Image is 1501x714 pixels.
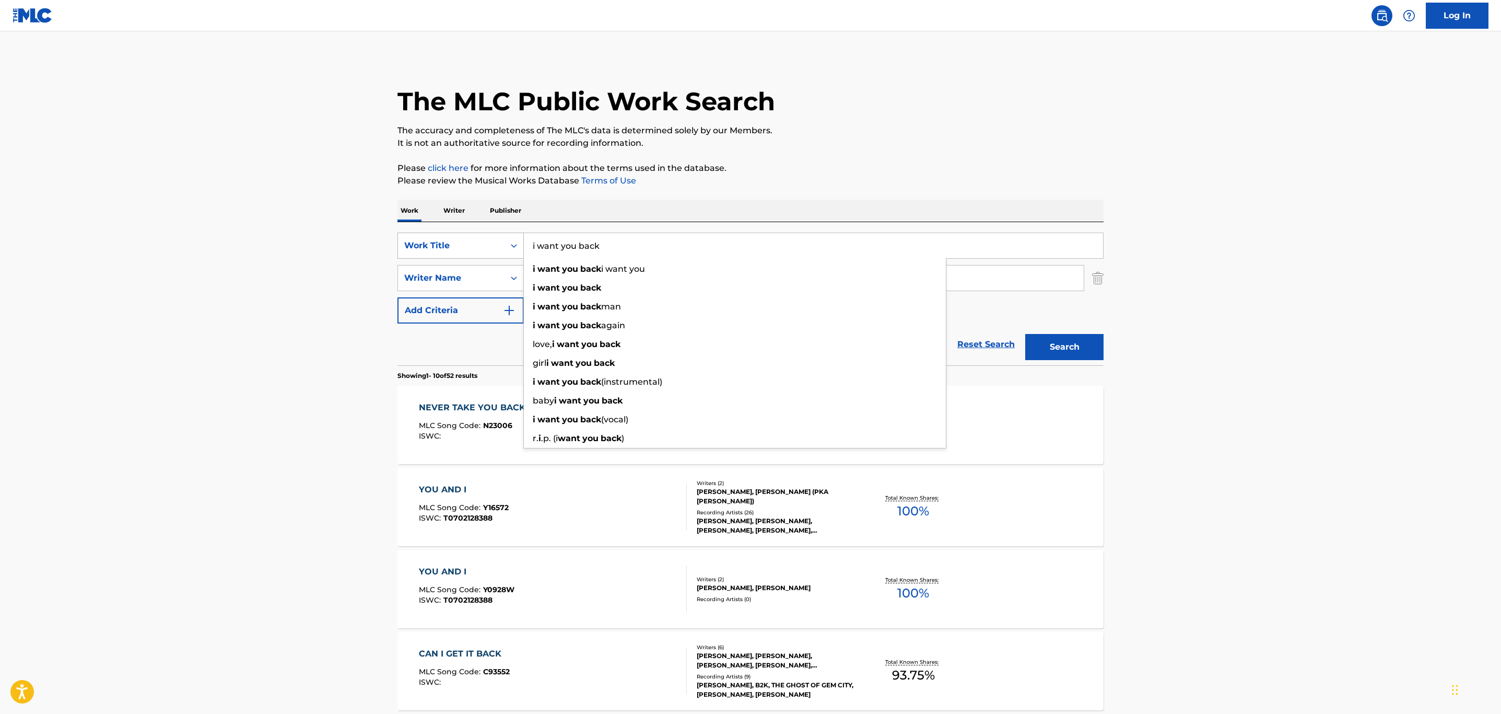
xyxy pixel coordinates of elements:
span: N23006 [483,421,512,430]
a: Log In [1426,3,1488,29]
img: 9d2ae6d4665cec9f34b9.svg [503,304,515,317]
span: ISWC : [419,431,443,441]
strong: want [537,320,560,330]
div: [PERSON_NAME], [PERSON_NAME] (PKA [PERSON_NAME]) [697,487,854,506]
span: love, [533,339,552,349]
a: YOU AND IMLC Song Code:Y0928WISWC:T0702128388Writers (2)[PERSON_NAME], [PERSON_NAME]Recording Art... [397,550,1104,628]
strong: you [576,358,592,368]
p: Total Known Shares: [885,576,941,584]
img: search [1376,9,1388,22]
p: The accuracy and completeness of The MLC's data is determined solely by our Members. [397,124,1104,137]
strong: i [554,396,557,406]
strong: you [562,320,578,330]
div: Recording Artists ( 9 ) [697,673,854,681]
strong: i [533,302,535,312]
span: Y16572 [483,503,509,512]
span: man [601,302,621,312]
a: Public Search [1371,5,1392,26]
span: 93.75 % [892,666,935,685]
div: Chat Widget [1449,664,1501,714]
span: T0702128388 [443,595,492,605]
img: help [1403,9,1415,22]
span: again [601,320,625,330]
strong: back [580,320,601,330]
div: CAN I GET IT BACK [419,648,510,660]
div: [PERSON_NAME], B2K, THE GHOST OF GEM CITY, [PERSON_NAME], [PERSON_NAME] [697,681,854,699]
strong: i [533,377,535,387]
span: MLC Song Code : [419,421,483,430]
strong: you [583,396,600,406]
span: 100 % [897,502,929,521]
div: Writer Name [404,272,498,284]
div: YOU AND I [419,483,509,496]
div: [PERSON_NAME], [PERSON_NAME] [697,583,854,593]
span: MLC Song Code : [419,585,483,594]
strong: i [552,339,555,349]
img: Delete Criterion [1092,265,1104,291]
form: Search Form [397,233,1104,365]
div: Recording Artists ( 26 ) [697,509,854,516]
strong: you [562,302,578,312]
strong: i [533,283,535,293]
strong: want [537,414,560,424]
strong: back [580,414,601,424]
div: Writers ( 2 ) [697,479,854,487]
strong: you [562,414,578,424]
p: Writer [440,200,468,222]
div: Recording Artists ( 0 ) [697,595,854,603]
a: click here [428,163,468,173]
a: CAN I GET IT BACKMLC Song Code:C93552ISWC:Writers (6)[PERSON_NAME], [PERSON_NAME], [PERSON_NAME],... [397,632,1104,710]
p: Showing 1 - 10 of 52 results [397,371,477,381]
img: MLC Logo [13,8,53,23]
div: Writers ( 2 ) [697,575,854,583]
span: T0702128388 [443,513,492,523]
strong: i [538,433,541,443]
div: Writers ( 6 ) [697,643,854,651]
span: ) [621,433,624,443]
p: Total Known Shares: [885,658,941,666]
strong: want [557,339,579,349]
span: i want you [601,264,645,274]
div: [PERSON_NAME], [PERSON_NAME], [PERSON_NAME], [PERSON_NAME], [PERSON_NAME] [697,516,854,535]
a: NEVER TAKE YOU BACKMLC Song Code:N23006ISWC:Writers (2)[PERSON_NAME], [PERSON_NAME]Recording Arti... [397,386,1104,464]
strong: back [580,283,601,293]
strong: you [562,283,578,293]
strong: want [537,377,560,387]
p: Work [397,200,421,222]
p: Please review the Musical Works Database [397,175,1104,187]
strong: i [546,358,549,368]
p: It is not an authoritative source for recording information. [397,137,1104,149]
div: [PERSON_NAME], [PERSON_NAME], [PERSON_NAME], [PERSON_NAME], [PERSON_NAME], [PERSON_NAME] [697,651,854,670]
div: NEVER TAKE YOU BACK [419,401,531,414]
span: ISWC : [419,513,443,523]
p: Please for more information about the terms used in the database. [397,162,1104,175]
span: ISWC : [419,595,443,605]
span: C93552 [483,667,510,676]
strong: you [562,264,578,274]
strong: i [533,264,535,274]
button: Search [1025,334,1104,360]
strong: want [551,358,573,368]
strong: want [559,396,581,406]
strong: i [533,320,535,330]
div: Drag [1452,674,1458,706]
span: (instrumental) [601,377,662,387]
a: YOU AND IMLC Song Code:Y16572ISWC:T0702128388Writers (2)[PERSON_NAME], [PERSON_NAME] (PKA [PERSON... [397,468,1104,546]
div: Work Title [404,239,498,252]
strong: back [580,302,601,312]
a: Terms of Use [579,176,636,186]
div: Help [1399,5,1420,26]
span: (vocal) [601,414,628,424]
strong: want [537,283,560,293]
span: baby [533,396,554,406]
strong: want [537,302,560,312]
button: Add Criteria [397,297,524,324]
strong: you [582,433,599,443]
strong: you [562,377,578,387]
span: Y0928W [483,585,514,594]
strong: want [558,433,580,443]
a: Reset Search [952,333,1020,356]
span: 100 % [897,584,929,603]
span: r. [533,433,538,443]
strong: back [580,264,601,274]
